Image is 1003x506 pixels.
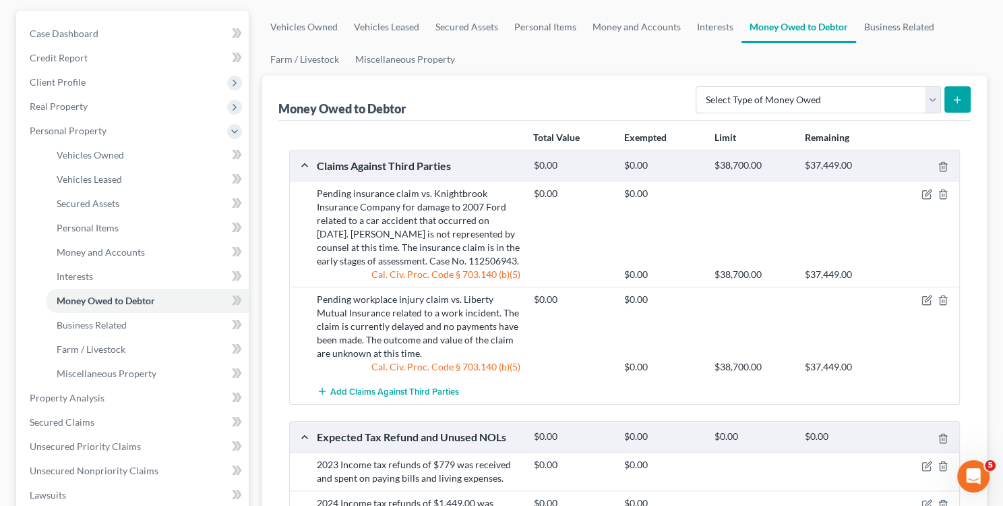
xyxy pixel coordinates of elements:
[46,264,249,289] a: Interests
[46,192,249,216] a: Secured Assets
[527,159,617,172] div: $0.00
[310,268,527,281] div: Cal. Civ. Proc. Code § 703.140 (b)(5)
[310,187,527,268] div: Pending insurance claim vs. Knightbrook Insurance Company for damage to 2007 Ford related to a ca...
[310,360,527,374] div: Cal. Civ. Proc. Code § 703.140 (b)(5)
[533,132,580,143] strong: Total Value
[708,430,798,443] div: $0.00
[46,240,249,264] a: Money and Accounts
[30,28,98,39] span: Case Dashboard
[805,132,849,143] strong: Remaining
[57,295,155,306] span: Money Owed to Debtor
[584,11,689,43] a: Money and Accounts
[617,159,708,172] div: $0.00
[715,132,736,143] strong: Limit
[330,387,459,397] span: Add Claims Against Third Parties
[617,268,708,281] div: $0.00
[310,159,527,173] div: Claims Against Third Parties
[527,458,617,472] div: $0.00
[30,76,86,88] span: Client Profile
[57,319,127,331] span: Business Related
[427,11,506,43] a: Secured Assets
[57,173,122,185] span: Vehicles Leased
[798,430,888,443] div: $0.00
[57,271,93,282] span: Interests
[19,22,249,46] a: Case Dashboard
[30,101,88,112] span: Real Property
[798,360,888,374] div: $37,449.00
[30,125,107,136] span: Personal Property
[346,11,427,43] a: Vehicles Leased
[856,11,942,43] a: Business Related
[347,43,463,76] a: Miscellaneous Property
[798,268,888,281] div: $37,449.00
[57,343,125,355] span: Farm / Livestock
[317,379,459,404] button: Add Claims Against Third Parties
[527,187,617,200] div: $0.00
[617,458,708,472] div: $0.00
[46,216,249,240] a: Personal Items
[617,430,708,443] div: $0.00
[19,386,249,410] a: Property Analysis
[278,101,408,117] div: Money Owed to Debtor
[46,362,249,386] a: Miscellaneous Property
[798,159,888,172] div: $37,449.00
[262,43,347,76] a: Farm / Livestock
[624,132,667,143] strong: Exempted
[708,159,798,172] div: $38,700.00
[527,293,617,306] div: $0.00
[708,360,798,374] div: $38,700.00
[617,360,708,374] div: $0.00
[617,187,708,200] div: $0.00
[689,11,741,43] a: Interests
[57,246,145,258] span: Money and Accounts
[617,293,708,306] div: $0.00
[19,46,249,70] a: Credit Report
[262,11,346,43] a: Vehicles Owned
[30,465,158,476] span: Unsecured Nonpriority Claims
[46,143,249,167] a: Vehicles Owned
[310,293,527,360] div: Pending workplace injury claim vs. Liberty Mutual Insurance related to a work incident. The claim...
[30,52,88,63] span: Credit Report
[46,337,249,362] a: Farm / Livestock
[19,410,249,434] a: Secured Claims
[30,416,94,428] span: Secured Claims
[30,441,141,452] span: Unsecured Priority Claims
[57,222,119,233] span: Personal Items
[46,313,249,337] a: Business Related
[310,430,527,444] div: Expected Tax Refund and Unused NOLs
[310,458,527,485] div: 2023 Income tax refunds of $779 was received and spent on paying bills and living expenses.
[57,149,124,161] span: Vehicles Owned
[30,489,66,501] span: Lawsuits
[30,392,104,403] span: Property Analysis
[46,167,249,192] a: Vehicles Leased
[19,459,249,483] a: Unsecured Nonpriority Claims
[708,268,798,281] div: $38,700.00
[741,11,856,43] a: Money Owed to Debtor
[957,460,990,493] iframe: Intercom live chat
[57,368,156,379] span: Miscellaneous Property
[506,11,584,43] a: Personal Items
[985,460,996,471] span: 5
[19,434,249,459] a: Unsecured Priority Claims
[57,198,119,209] span: Secured Assets
[46,289,249,313] a: Money Owed to Debtor
[527,430,617,443] div: $0.00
